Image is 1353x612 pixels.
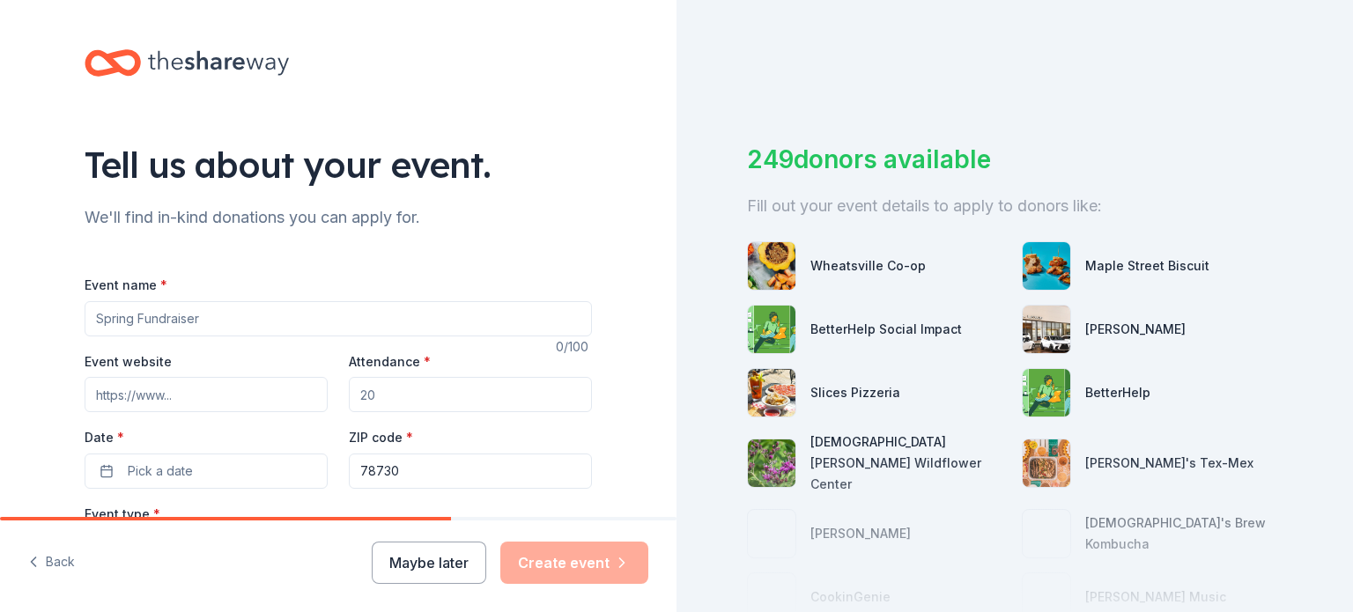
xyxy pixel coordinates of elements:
div: Tell us about your event. [85,140,592,189]
button: Maybe later [372,542,486,584]
img: photo for Maple Street Biscuit [1023,242,1070,290]
input: 20 [349,377,592,412]
div: BetterHelp [1085,382,1150,403]
img: photo for BetterHelp [1023,369,1070,417]
label: Date [85,429,328,446]
span: Pick a date [128,461,193,482]
label: ZIP code [349,429,413,446]
img: photo for Wheatsville Co-op [748,242,795,290]
div: 249 donors available [747,141,1283,178]
div: [PERSON_NAME] [1085,319,1186,340]
img: photo for Lady Bird Johnson Wildflower Center [748,439,795,487]
div: Wheatsville Co-op [810,255,926,277]
div: BetterHelp Social Impact [810,319,962,340]
input: https://www... [85,377,328,412]
img: photo for BetterHelp Social Impact [748,306,795,353]
input: 12345 (U.S. only) [349,453,592,489]
div: 0 /100 [556,336,592,358]
img: photo for Slices Pizzeria [748,369,795,417]
label: Event website [85,353,172,371]
label: Event type [85,505,160,523]
img: photo for Sewell [1023,306,1070,353]
label: Attendance [349,353,431,371]
button: Pick a date [85,453,328,489]
div: We'll find in-kind donations you can apply for. [85,203,592,232]
div: [DEMOGRAPHIC_DATA][PERSON_NAME] Wildflower Center [810,431,1008,495]
div: Slices Pizzeria [810,382,900,403]
button: Back [28,544,75,581]
label: Event name [85,277,167,294]
img: photo for Chuy's Tex-Mex [1023,439,1070,487]
div: Fill out your event details to apply to donors like: [747,192,1283,220]
div: Maple Street Biscuit [1085,255,1209,277]
input: Spring Fundraiser [85,301,592,336]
